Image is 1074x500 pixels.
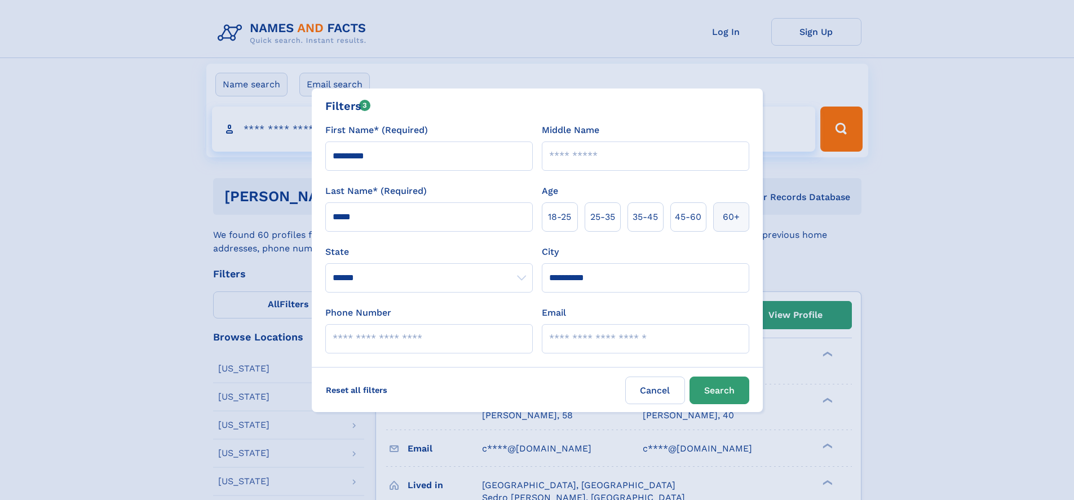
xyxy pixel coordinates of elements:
span: 60+ [723,210,740,224]
span: 25‑35 [590,210,615,224]
span: 18‑25 [548,210,571,224]
label: First Name* (Required) [325,123,428,137]
label: City [542,245,559,259]
label: Reset all filters [319,377,395,404]
label: Cancel [625,377,685,404]
button: Search [690,377,749,404]
span: 35‑45 [633,210,658,224]
label: Last Name* (Required) [325,184,427,198]
label: Email [542,306,566,320]
label: Middle Name [542,123,599,137]
span: 45‑60 [675,210,701,224]
label: State [325,245,533,259]
div: Filters [325,98,371,114]
label: Phone Number [325,306,391,320]
label: Age [542,184,558,198]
